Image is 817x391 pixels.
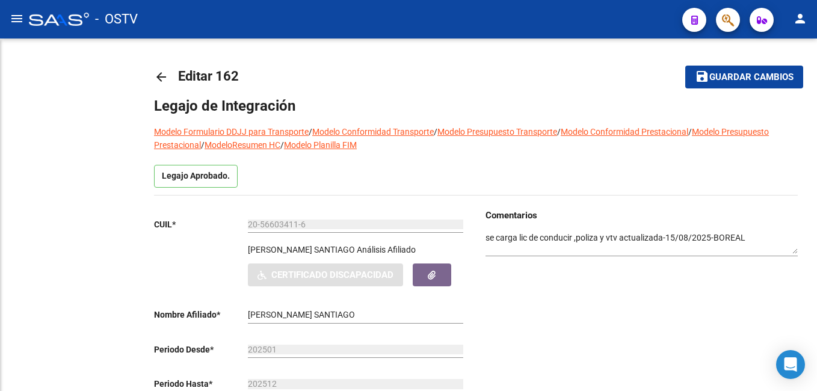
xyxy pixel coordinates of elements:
[793,11,807,26] mat-icon: person
[561,127,688,137] a: Modelo Conformidad Prestacional
[10,11,24,26] mat-icon: menu
[248,263,403,286] button: Certificado Discapacidad
[776,350,805,379] div: Open Intercom Messenger
[154,218,248,231] p: CUIL
[271,270,393,281] span: Certificado Discapacidad
[154,343,248,356] p: Periodo Desde
[154,70,168,84] mat-icon: arrow_back
[248,243,355,256] p: [PERSON_NAME] SANTIAGO
[284,140,357,150] a: Modelo Planilla FIM
[357,243,416,256] div: Análisis Afiliado
[154,127,309,137] a: Modelo Formulario DDJJ para Transporte
[95,6,138,32] span: - OSTV
[154,96,798,115] h1: Legajo de Integración
[437,127,557,137] a: Modelo Presupuesto Transporte
[486,209,798,222] h3: Comentarios
[154,308,248,321] p: Nombre Afiliado
[312,127,434,137] a: Modelo Conformidad Transporte
[695,69,709,84] mat-icon: save
[685,66,803,88] button: Guardar cambios
[154,377,248,390] p: Periodo Hasta
[178,69,239,84] span: Editar 162
[154,165,238,188] p: Legajo Aprobado.
[709,72,794,83] span: Guardar cambios
[205,140,280,150] a: ModeloResumen HC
